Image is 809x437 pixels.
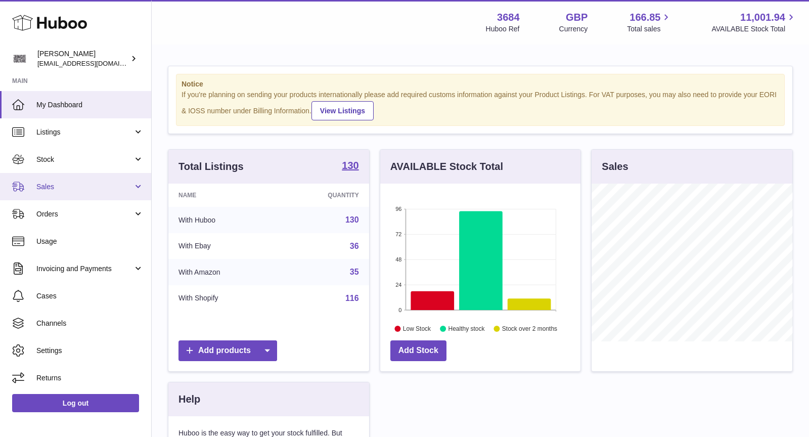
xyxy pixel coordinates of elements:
[398,307,401,313] text: 0
[711,11,797,34] a: 11,001.94 AVAILABLE Stock Total
[395,206,401,212] text: 96
[37,59,149,67] span: [EMAIL_ADDRESS][DOMAIN_NAME]
[12,394,139,412] a: Log out
[350,268,359,276] a: 35
[168,233,278,259] td: With Ebay
[502,325,557,332] text: Stock over 2 months
[36,264,133,274] span: Invoicing and Payments
[403,325,431,332] text: Low Stock
[342,160,358,170] strong: 130
[178,392,200,406] h3: Help
[12,51,27,66] img: theinternationalventure@gmail.com
[36,127,133,137] span: Listings
[345,215,359,224] a: 130
[37,49,128,68] div: [PERSON_NAME]
[182,79,779,89] strong: Notice
[627,11,672,34] a: 166.85 Total sales
[36,100,144,110] span: My Dashboard
[178,160,244,173] h3: Total Listings
[395,256,401,263] text: 48
[390,160,503,173] h3: AVAILABLE Stock Total
[350,242,359,250] a: 36
[278,184,369,207] th: Quantity
[602,160,628,173] h3: Sales
[36,182,133,192] span: Sales
[168,207,278,233] td: With Huboo
[740,11,785,24] span: 11,001.94
[559,24,588,34] div: Currency
[486,24,520,34] div: Huboo Ref
[566,11,588,24] strong: GBP
[711,24,797,34] span: AVAILABLE Stock Total
[36,373,144,383] span: Returns
[182,90,779,120] div: If you're planning on sending your products internationally please add required customs informati...
[311,101,374,120] a: View Listings
[36,209,133,219] span: Orders
[395,231,401,237] text: 72
[168,259,278,285] td: With Amazon
[390,340,446,361] a: Add Stock
[36,237,144,246] span: Usage
[36,155,133,164] span: Stock
[168,184,278,207] th: Name
[345,294,359,302] a: 116
[178,340,277,361] a: Add products
[36,319,144,328] span: Channels
[342,160,358,172] a: 130
[630,11,660,24] span: 166.85
[497,11,520,24] strong: 3684
[395,282,401,288] text: 24
[36,346,144,356] span: Settings
[168,285,278,312] td: With Shopify
[448,325,485,332] text: Healthy stock
[36,291,144,301] span: Cases
[627,24,672,34] span: Total sales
